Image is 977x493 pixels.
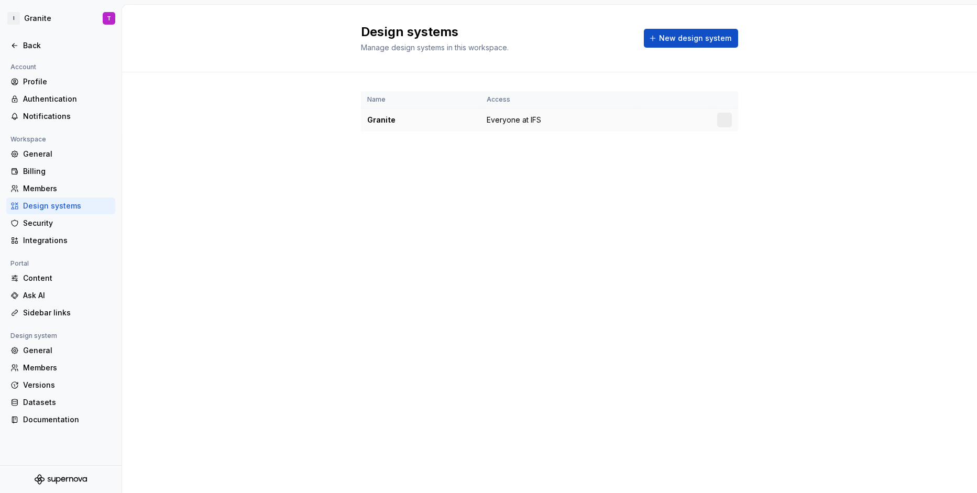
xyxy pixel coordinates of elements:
[35,474,87,485] svg: Supernova Logo
[6,73,115,90] a: Profile
[6,342,115,359] a: General
[107,14,111,23] div: T
[23,183,111,194] div: Members
[23,166,111,177] div: Billing
[6,108,115,125] a: Notifications
[6,270,115,287] a: Content
[6,287,115,304] a: Ask AI
[2,7,119,30] button: IGraniteT
[6,215,115,232] a: Security
[6,304,115,321] a: Sidebar links
[644,29,738,48] button: New design system
[23,201,111,211] div: Design systems
[23,40,111,51] div: Back
[6,257,33,270] div: Portal
[6,359,115,376] a: Members
[6,411,115,428] a: Documentation
[23,414,111,425] div: Documentation
[23,308,111,318] div: Sidebar links
[6,146,115,162] a: General
[7,12,20,25] div: I
[23,218,111,228] div: Security
[24,13,51,24] div: Granite
[23,111,111,122] div: Notifications
[361,91,480,108] th: Name
[23,290,111,301] div: Ask AI
[23,380,111,390] div: Versions
[361,24,631,40] h2: Design systems
[23,273,111,283] div: Content
[6,377,115,393] a: Versions
[6,37,115,54] a: Back
[6,163,115,180] a: Billing
[6,180,115,197] a: Members
[367,115,474,125] div: Granite
[23,363,111,373] div: Members
[361,43,509,52] span: Manage design systems in this workspace.
[23,235,111,246] div: Integrations
[23,76,111,87] div: Profile
[487,115,541,125] span: Everyone at IFS
[480,91,636,108] th: Access
[6,330,61,342] div: Design system
[6,61,40,73] div: Account
[23,345,111,356] div: General
[23,397,111,408] div: Datasets
[659,33,731,43] span: New design system
[6,394,115,411] a: Datasets
[6,232,115,249] a: Integrations
[23,149,111,159] div: General
[23,94,111,104] div: Authentication
[6,198,115,214] a: Design systems
[6,133,50,146] div: Workspace
[6,91,115,107] a: Authentication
